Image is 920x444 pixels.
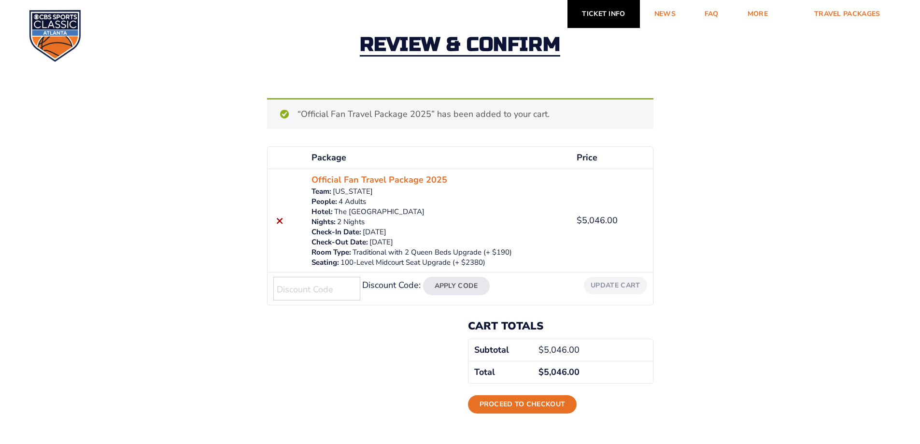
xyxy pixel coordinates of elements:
dt: Check-Out Date: [311,237,368,247]
dt: Check-In Date: [311,227,361,237]
div: “Official Fan Travel Package 2025” has been added to your cart. [267,98,653,129]
span: $ [538,366,544,378]
label: Discount Code: [362,279,421,291]
a: Remove this item [273,214,286,227]
dt: People: [311,197,337,207]
dt: Team: [311,186,331,197]
p: 100-Level Midcourt Seat Upgrade (+ $2380) [311,258,566,268]
span: $ [577,215,582,226]
p: [US_STATE] [311,186,566,197]
th: Total [468,361,533,383]
input: Discount Code [273,277,360,301]
p: The [GEOGRAPHIC_DATA] [311,207,566,217]
dt: Seating: [311,258,339,268]
h2: Cart totals [468,320,653,332]
a: Official Fan Travel Package 2025 [311,173,447,186]
p: 2 Nights [311,217,566,227]
p: 4 Adults [311,197,566,207]
h2: Review & Confirm [360,35,561,57]
span: $ [538,344,544,356]
p: Traditional with 2 Queen Beds Upgrade (+ $190) [311,247,566,258]
p: [DATE] [311,227,566,237]
p: [DATE] [311,237,566,247]
dt: Hotel: [311,207,333,217]
dt: Nights: [311,217,336,227]
button: Update cart [584,277,647,294]
bdi: 5,046.00 [577,215,618,226]
button: Apply Code [423,277,490,295]
th: Price [571,147,652,169]
th: Package [306,147,571,169]
img: CBS Sports Classic [29,10,81,62]
bdi: 5,046.00 [538,344,580,356]
dt: Room Type: [311,247,351,258]
bdi: 5,046.00 [538,366,580,378]
th: Subtotal [468,339,533,361]
a: Proceed to checkout [468,395,577,414]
